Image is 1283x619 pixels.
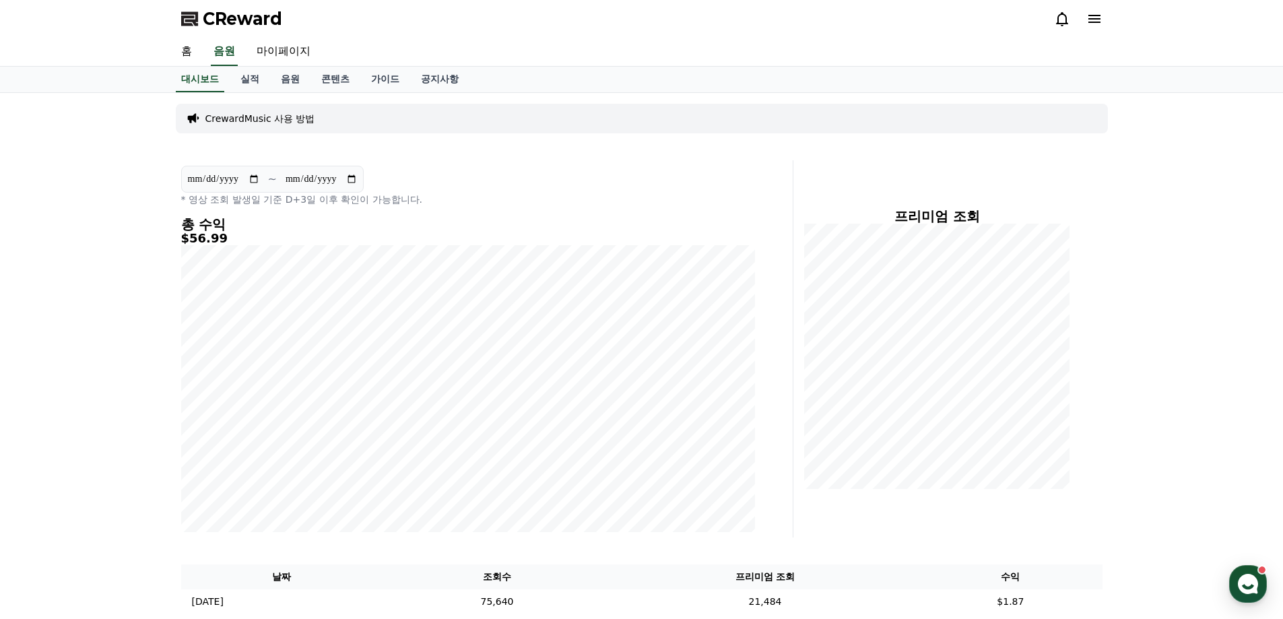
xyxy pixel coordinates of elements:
h4: 프리미엄 조회 [804,209,1070,224]
p: [DATE] [192,595,224,609]
a: 마이페이지 [246,38,321,66]
p: * 영상 조회 발생일 기준 D+3일 이후 확인이 가능합니다. [181,193,755,206]
a: 실적 [230,67,270,92]
h4: 총 수익 [181,217,755,232]
a: 대시보드 [176,67,224,92]
span: CReward [203,8,282,30]
a: 음원 [211,38,238,66]
a: CReward [181,8,282,30]
th: 날짜 [181,564,383,589]
p: ~ [268,171,277,187]
th: 수익 [919,564,1102,589]
h5: $56.99 [181,232,755,245]
th: 프리미엄 조회 [612,564,919,589]
td: 75,640 [383,589,612,614]
td: 21,484 [612,589,919,614]
td: $1.87 [919,589,1102,614]
a: 홈 [170,38,203,66]
a: 가이드 [360,67,410,92]
a: 콘텐츠 [310,67,360,92]
th: 조회수 [383,564,612,589]
a: 음원 [270,67,310,92]
a: 공지사항 [410,67,469,92]
a: CrewardMusic 사용 방법 [205,112,315,125]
